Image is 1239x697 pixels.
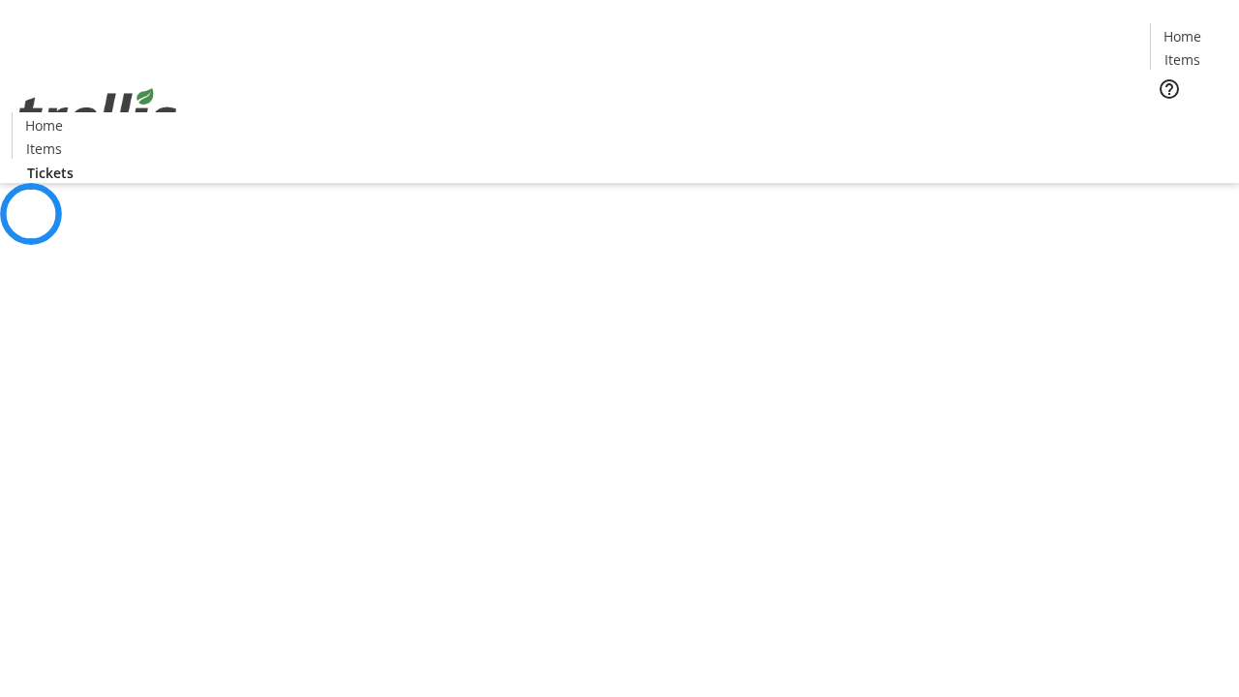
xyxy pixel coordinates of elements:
span: Home [25,115,63,136]
a: Home [13,115,75,136]
a: Items [13,138,75,159]
a: Tickets [12,163,89,183]
span: Tickets [1165,112,1212,133]
a: Home [1151,26,1213,46]
a: Items [1151,49,1213,70]
span: Items [26,138,62,159]
img: Orient E2E Organization bmQ0nRot0F's Logo [12,67,184,164]
button: Help [1150,70,1189,108]
a: Tickets [1150,112,1227,133]
span: Tickets [27,163,74,183]
span: Items [1164,49,1200,70]
span: Home [1163,26,1201,46]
